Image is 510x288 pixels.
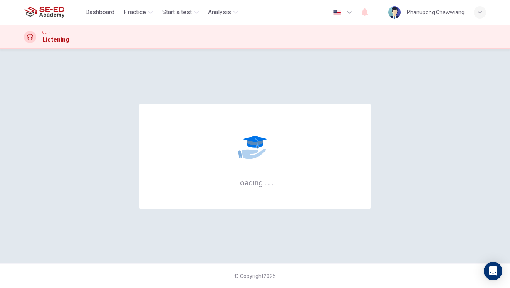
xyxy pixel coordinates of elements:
span: Practice [124,8,146,17]
h6: Loading [236,177,274,187]
button: Analysis [205,5,241,19]
span: Dashboard [85,8,114,17]
a: SE-ED Academy logo [24,5,82,20]
div: Open Intercom Messenger [484,262,502,280]
span: Start a test [162,8,192,17]
h6: . [268,175,270,188]
div: Phanupong Chawwiang [407,8,465,17]
span: Analysis [208,8,231,17]
h6: . [272,175,274,188]
span: CEFR [42,30,50,35]
img: SE-ED Academy logo [24,5,64,20]
img: en [332,10,342,15]
span: © Copyright 2025 [234,273,276,279]
h6: . [264,175,267,188]
button: Practice [121,5,156,19]
button: Dashboard [82,5,117,19]
img: Profile picture [388,6,401,19]
button: Start a test [159,5,202,19]
h1: Listening [42,35,69,44]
